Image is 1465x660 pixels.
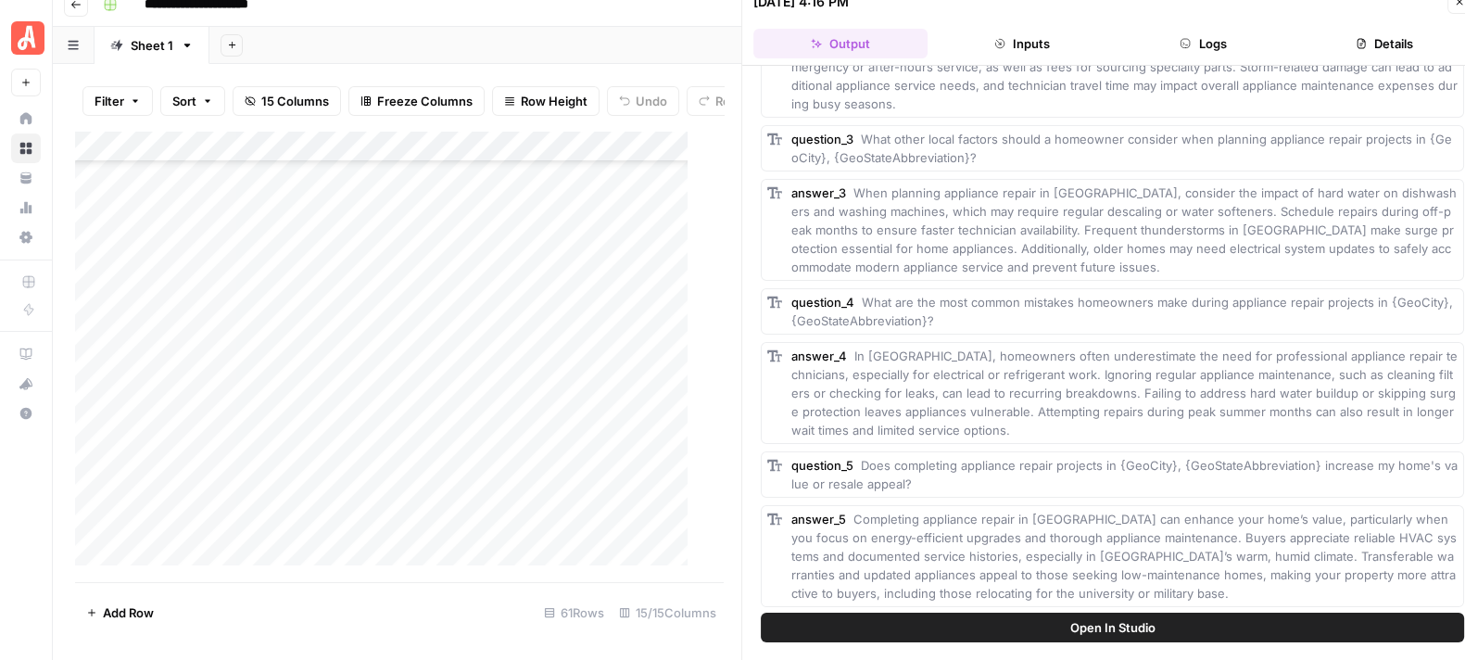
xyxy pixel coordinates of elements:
[82,86,153,116] button: Filter
[521,92,587,110] span: Row Height
[11,369,41,399] button: What's new?
[11,133,41,163] a: Browse
[791,295,1457,328] span: What are the most common mistakes homeowners make during appliance repair projects in {GeoCity}, ...
[791,458,853,473] span: question_5
[753,29,928,58] button: Output
[75,598,165,628] button: Add Row
[11,21,44,55] img: Angi Logo
[612,598,724,628] div: 15/15 Columns
[492,86,600,116] button: Row Height
[377,92,473,110] span: Freeze Columns
[791,512,1457,601] span: Completing appliance repair in [GEOGRAPHIC_DATA] can enhance your home’s value, particularly when...
[791,349,1458,438] span: In [GEOGRAPHIC_DATA], homeowners often underestimate the need for professional appliance repair t...
[12,370,40,398] div: What's new?
[11,15,41,61] button: Workspace: Angi
[95,27,209,64] a: Sheet 1
[791,132,853,146] span: question_3
[233,86,341,116] button: 15 Columns
[791,349,847,363] span: answer_4
[11,339,41,369] a: AirOps Academy
[95,92,124,110] span: Filter
[103,603,154,622] span: Add Row
[11,163,41,193] a: Your Data
[537,598,612,628] div: 61 Rows
[791,458,1458,491] span: Does completing appliance repair projects in {GeoCity}, {GeoStateAbbreviation} increase my home's...
[11,222,41,252] a: Settings
[11,104,41,133] a: Home
[687,86,757,116] button: Redo
[791,512,846,527] span: answer_5
[791,185,1457,274] span: When planning appliance repair in [GEOGRAPHIC_DATA], consider the impact of hard water on dishwas...
[791,22,1458,111] span: In [GEOGRAPHIC_DATA], hidden costs often arise from required permits for major appliance or HVAC ...
[1117,29,1291,58] button: Logs
[761,613,1464,642] button: Open In Studio
[172,92,196,110] span: Sort
[160,86,225,116] button: Sort
[935,29,1109,58] button: Inputs
[791,295,854,310] span: question_4
[607,86,679,116] button: Undo
[348,86,485,116] button: Freeze Columns
[11,399,41,428] button: Help + Support
[791,132,1452,165] span: What other local factors should a homeowner consider when planning appliance repair projects in {...
[715,92,745,110] span: Redo
[261,92,329,110] span: 15 Columns
[636,92,667,110] span: Undo
[1070,618,1156,637] span: Open In Studio
[11,193,41,222] a: Usage
[791,185,846,200] span: answer_3
[131,36,173,55] div: Sheet 1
